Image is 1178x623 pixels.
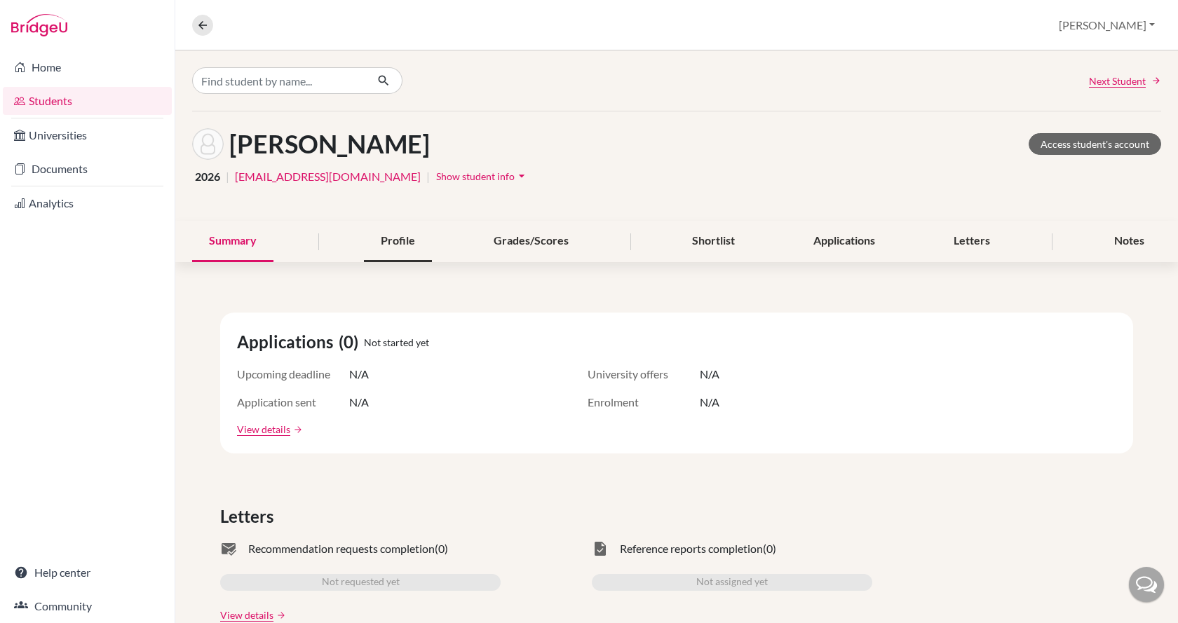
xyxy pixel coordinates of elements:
[322,574,400,591] span: Not requested yet
[237,366,349,383] span: Upcoming deadline
[1052,12,1161,39] button: [PERSON_NAME]
[235,168,421,185] a: [EMAIL_ADDRESS][DOMAIN_NAME]
[192,67,366,94] input: Find student by name...
[349,394,369,411] span: N/A
[426,168,430,185] span: |
[364,335,429,350] span: Not started yet
[3,121,172,149] a: Universities
[588,366,700,383] span: University offers
[220,608,273,622] a: View details
[248,540,435,557] span: Recommendation requests completion
[349,366,369,383] span: N/A
[195,168,220,185] span: 2026
[700,366,719,383] span: N/A
[3,155,172,183] a: Documents
[620,540,763,557] span: Reference reports completion
[237,394,349,411] span: Application sent
[220,540,237,557] span: mark_email_read
[477,221,585,262] div: Grades/Scores
[339,329,364,355] span: (0)
[3,592,172,620] a: Community
[1029,133,1161,155] a: Access student's account
[797,221,892,262] div: Applications
[192,128,224,160] img: Benedek Tóth's avatar
[3,559,172,587] a: Help center
[220,504,279,529] span: Letters
[3,87,172,115] a: Students
[435,540,448,557] span: (0)
[364,221,432,262] div: Profile
[3,53,172,81] a: Home
[3,189,172,217] a: Analytics
[237,422,290,437] a: View details
[435,165,529,187] button: Show student infoarrow_drop_down
[32,10,60,22] span: Help
[588,394,700,411] span: Enrolment
[515,169,529,183] i: arrow_drop_down
[11,14,67,36] img: Bridge-U
[436,170,515,182] span: Show student info
[226,168,229,185] span: |
[700,394,719,411] span: N/A
[290,425,303,434] a: arrow_forward
[696,574,768,591] span: Not assigned yet
[192,221,273,262] div: Summary
[237,329,339,355] span: Applications
[675,221,752,262] div: Shortlist
[592,540,609,557] span: task
[229,129,430,159] h1: [PERSON_NAME]
[273,610,286,620] a: arrow_forward
[763,540,776,557] span: (0)
[937,221,1007,262] div: Letters
[1089,74,1161,88] a: Next Student
[1097,221,1161,262] div: Notes
[1089,74,1146,88] span: Next Student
